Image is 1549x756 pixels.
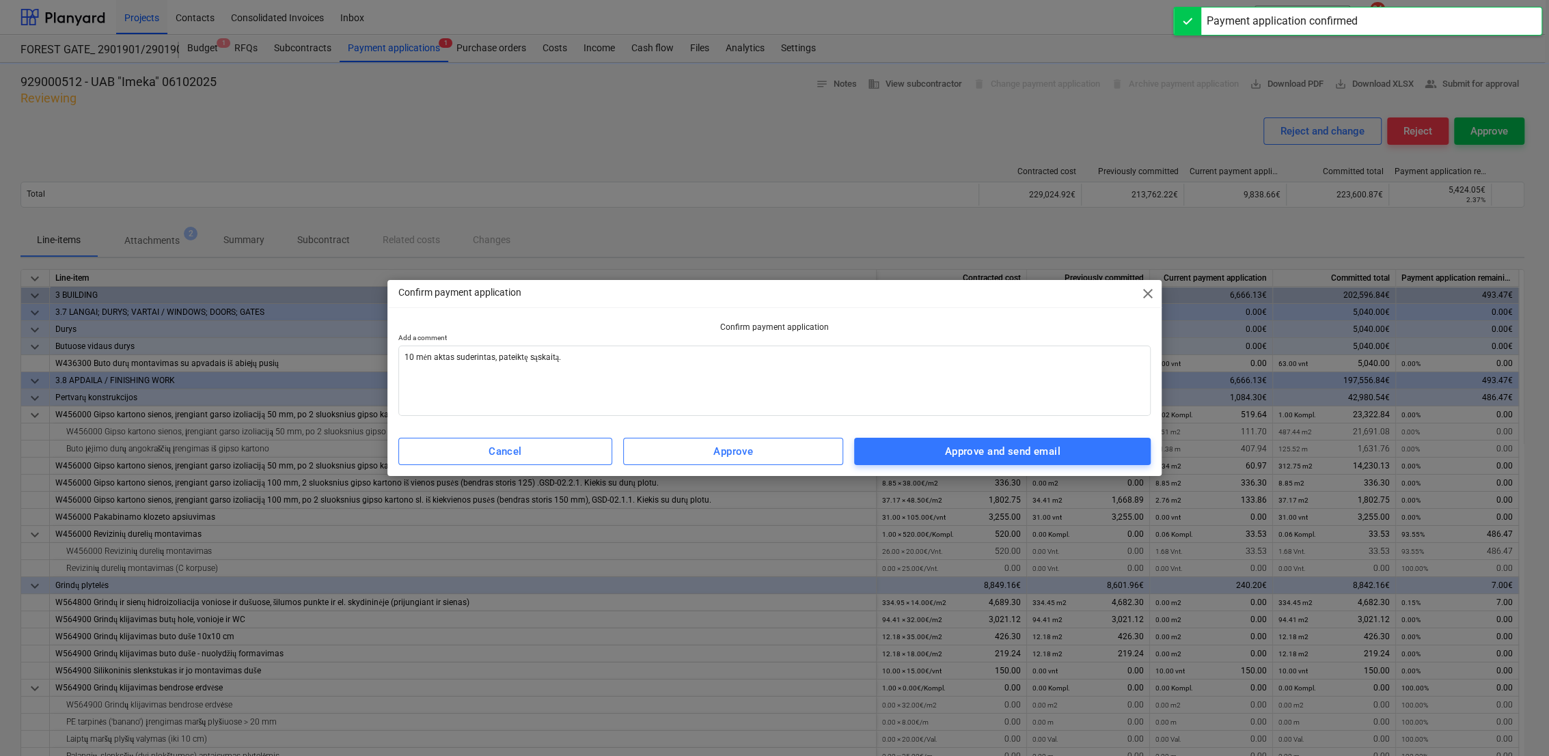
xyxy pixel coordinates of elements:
[489,443,522,460] div: Cancel
[1140,285,1156,302] span: close
[398,333,1151,345] p: Add a comment
[945,443,1060,460] div: Approve and send email
[398,346,1151,416] textarea: 10 mėn aktas suderintas, pateiktę sąskaitą.
[623,438,844,465] button: Approve
[1207,13,1358,29] div: Payment application confirmed
[398,285,521,300] p: Confirm payment application
[854,438,1151,465] button: Approve and send email
[398,438,612,465] button: Cancel
[398,322,1151,333] p: Confirm payment application
[1481,690,1549,756] iframe: Chat Widget
[713,443,753,460] div: Approve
